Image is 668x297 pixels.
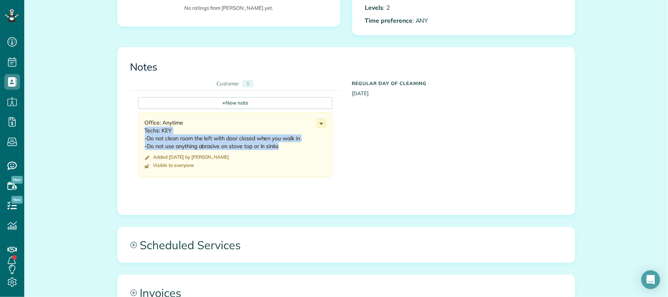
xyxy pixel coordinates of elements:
[217,80,239,87] div: Customer
[346,77,568,97] div: [DATE]
[365,16,458,25] p: : ANY
[145,119,317,150] div: Office: Anytime Techs: KEY -Do not clean room the left with door closed when you walk in -Do not ...
[641,270,660,289] div: Open Intercom Messenger
[134,4,324,12] p: No ratings from [PERSON_NAME] yet.
[118,227,575,263] a: Scheduled Services
[130,62,562,73] h3: Notes
[153,154,229,160] time: Added [DATE] by [PERSON_NAME]
[242,80,254,87] div: 1
[138,97,333,109] div: New note
[365,3,458,12] p: : 2
[352,81,562,86] h5: Regular day of cleaning
[11,176,23,184] span: New
[11,196,23,204] span: New
[365,16,412,24] b: Time preference
[153,162,194,168] div: Visible to everyone
[222,99,225,106] span: +
[365,4,384,11] b: Levels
